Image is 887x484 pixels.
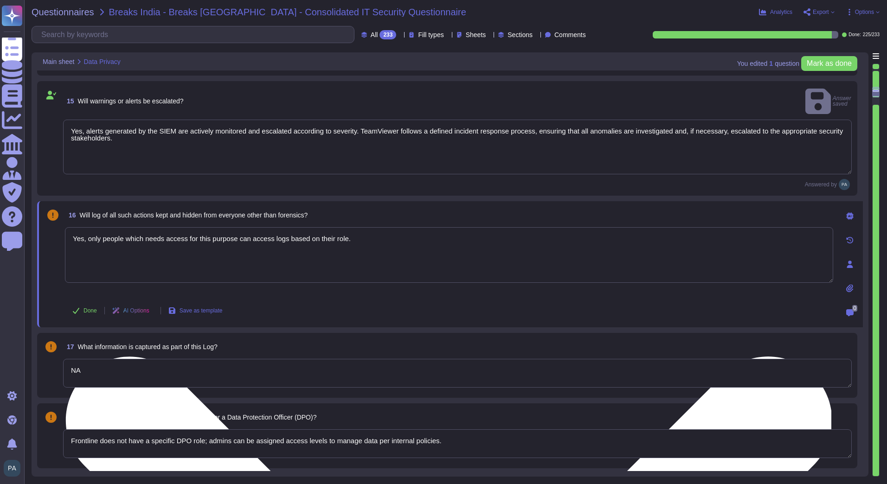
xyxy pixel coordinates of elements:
img: user [839,179,850,190]
textarea: Yes, alerts generated by the SIEM are actively monitored and escalated according to severity. Tea... [63,120,852,174]
span: Will log of all such actions kept and hidden from everyone other than forensics? [80,211,308,219]
span: Questionnaires [32,7,94,17]
span: 17 [63,344,74,350]
textarea: NA [63,359,852,388]
span: Comments [554,32,586,38]
span: Export [813,9,829,15]
img: user [4,460,20,477]
span: 18 [63,414,74,420]
span: Will warnings or alerts be escalated? [78,97,184,105]
span: Answer saved [805,87,852,116]
span: You edited question [737,60,799,67]
span: 16 [65,212,76,218]
input: Search by keywords [37,26,354,43]
span: All [371,32,378,38]
span: Answered by [805,182,837,187]
span: 15 [63,98,74,104]
span: Sheets [466,32,486,38]
button: user [2,458,27,478]
span: Done: [848,32,861,37]
span: Fill types [418,32,443,38]
span: Breaks India - Breaks [GEOGRAPHIC_DATA] - Consolidated IT Security Questionnaire [109,7,466,17]
div: 233 [379,30,396,39]
b: 1 [769,60,773,67]
span: Mark as done [807,60,852,67]
span: Analytics [770,9,792,15]
span: Main sheet [43,58,74,65]
span: Options [855,9,874,15]
span: 225 / 233 [863,32,880,37]
button: Analytics [759,8,792,16]
textarea: Yes, only people which needs access for this purpose can access logs based on their role. [65,227,833,283]
span: Sections [508,32,533,38]
textarea: Frontline does not have a specific DPO role; admins can be assigned access levels to manage data ... [63,429,852,458]
span: Data Privacy [84,58,120,65]
button: Mark as done [801,56,857,71]
span: 0 [852,305,857,312]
